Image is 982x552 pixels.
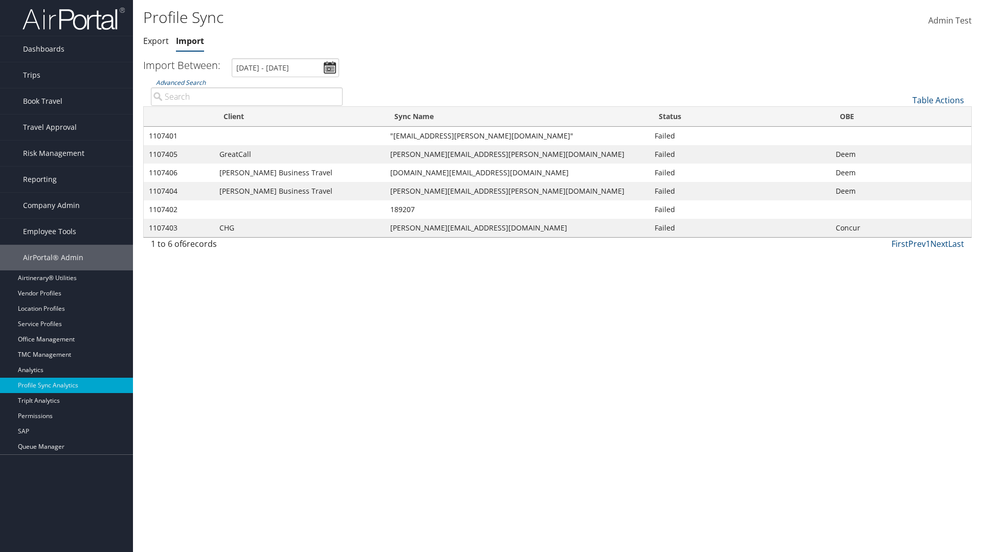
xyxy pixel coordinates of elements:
td: "[EMAIL_ADDRESS][PERSON_NAME][DOMAIN_NAME]" [385,127,650,145]
td: 1107402 [144,200,214,219]
span: Risk Management [23,141,84,166]
a: Import [176,35,204,47]
td: Failed [650,145,831,164]
td: 1107405 [144,145,214,164]
h3: Import Between: [143,58,220,72]
td: [PERSON_NAME] Business Travel [214,182,385,200]
a: Next [930,238,948,249]
span: Travel Approval [23,114,77,140]
h1: Profile Sync [143,7,696,28]
td: Failed [650,182,831,200]
th: Status: activate to sort column descending [650,107,831,127]
td: Deem [831,145,971,164]
td: [PERSON_NAME][EMAIL_ADDRESS][PERSON_NAME][DOMAIN_NAME] [385,145,650,164]
td: Concur [831,219,971,237]
a: Last [948,238,964,249]
td: 1107403 [144,219,214,237]
img: airportal-logo.png [23,7,125,31]
td: 1107401 [144,127,214,145]
span: Reporting [23,167,57,192]
td: [PERSON_NAME] Business Travel [214,164,385,182]
input: [DATE] - [DATE] [232,58,339,77]
a: Advanced Search [156,78,206,87]
span: Company Admin [23,193,80,218]
span: 6 [182,238,187,249]
td: GreatCall [214,145,385,164]
a: Table Actions [912,95,964,106]
span: Book Travel [23,88,62,114]
a: Prev [908,238,926,249]
span: AirPortal® Admin [23,245,83,270]
td: [PERSON_NAME][EMAIL_ADDRESS][DOMAIN_NAME] [385,219,650,237]
span: Admin Test [928,15,972,26]
th: Client: activate to sort column ascending [214,107,385,127]
span: Trips [23,62,40,88]
th: Sync Name: activate to sort column ascending [385,107,650,127]
span: Dashboards [23,36,64,62]
td: Failed [650,219,831,237]
td: [PERSON_NAME][EMAIL_ADDRESS][PERSON_NAME][DOMAIN_NAME] [385,182,650,200]
td: Failed [650,200,831,219]
div: 1 to 6 of records [151,238,343,255]
td: 1107404 [144,182,214,200]
td: Failed [650,164,831,182]
td: 1107406 [144,164,214,182]
td: 189207 [385,200,650,219]
th: OBE: activate to sort column ascending [831,107,971,127]
td: Deem [831,164,971,182]
a: First [891,238,908,249]
td: [DOMAIN_NAME][EMAIL_ADDRESS][DOMAIN_NAME] [385,164,650,182]
input: Advanced Search [151,87,343,106]
td: Deem [831,182,971,200]
td: CHG [214,219,385,237]
a: Export [143,35,169,47]
span: Employee Tools [23,219,76,244]
td: Failed [650,127,831,145]
a: Admin Test [928,5,972,37]
a: 1 [926,238,930,249]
